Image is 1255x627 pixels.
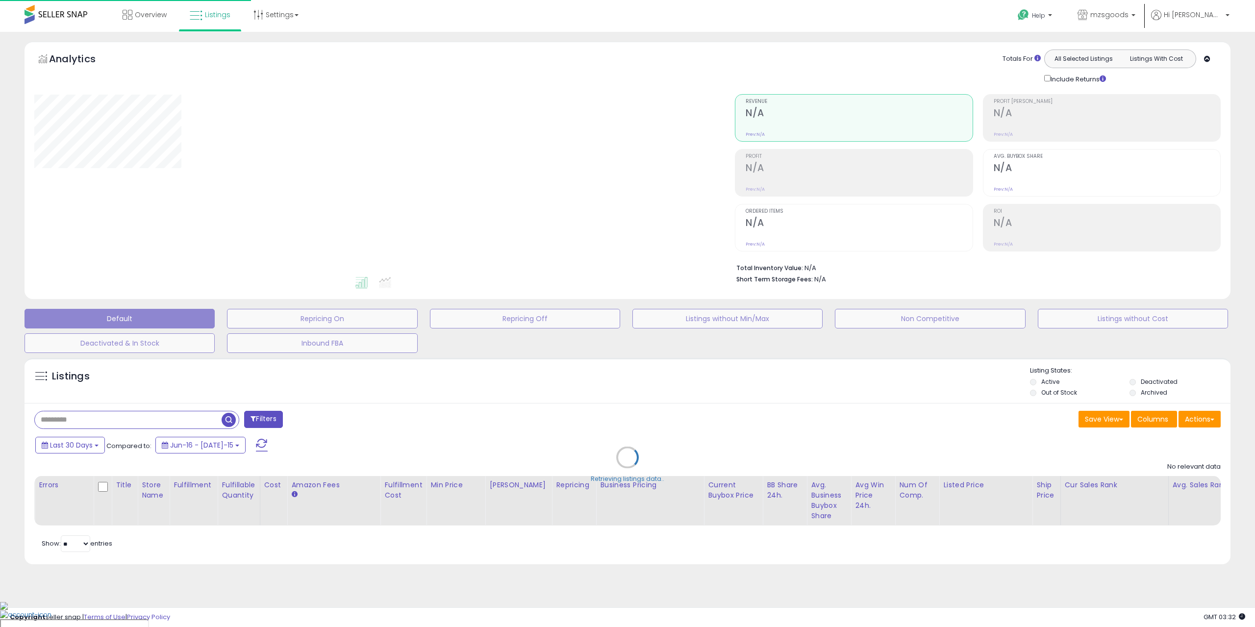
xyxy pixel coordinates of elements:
span: ROI [994,209,1220,214]
button: All Selected Listings [1047,52,1120,65]
span: Ordered Items [746,209,972,214]
h2: N/A [994,162,1220,176]
i: Get Help [1017,9,1029,21]
div: Include Returns [1037,73,1118,84]
span: Profit [PERSON_NAME] [994,99,1220,104]
span: N/A [814,275,826,284]
b: Total Inventory Value: [736,264,803,272]
h2: N/A [994,107,1220,121]
span: Profit [746,154,972,159]
span: Listings [205,10,230,20]
button: Deactivated & In Stock [25,333,215,353]
button: Listings without Cost [1038,309,1228,328]
button: Non Competitive [835,309,1025,328]
li: N/A [736,261,1213,273]
small: Prev: N/A [746,186,765,192]
small: Prev: N/A [994,241,1013,247]
small: Prev: N/A [994,186,1013,192]
span: Overview [135,10,167,20]
button: Inbound FBA [227,333,417,353]
span: Help [1032,11,1045,20]
button: Listings With Cost [1120,52,1193,65]
span: Hi [PERSON_NAME] [1164,10,1223,20]
small: Prev: N/A [746,241,765,247]
h2: N/A [746,107,972,121]
div: Totals For [1003,54,1041,64]
button: Default [25,309,215,328]
span: mzsgoods [1090,10,1129,20]
a: Help [1010,1,1062,32]
a: Hi [PERSON_NAME] [1151,10,1230,32]
button: Repricing Off [430,309,620,328]
b: Short Term Storage Fees: [736,275,813,283]
h2: N/A [994,217,1220,230]
small: Prev: N/A [994,131,1013,137]
div: Retrieving listings data.. [591,475,664,483]
h2: N/A [746,162,972,176]
button: Repricing On [227,309,417,328]
h5: Analytics [49,52,115,68]
span: Avg. Buybox Share [994,154,1220,159]
small: Prev: N/A [746,131,765,137]
button: Listings without Min/Max [632,309,823,328]
span: Revenue [746,99,972,104]
h2: N/A [746,217,972,230]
